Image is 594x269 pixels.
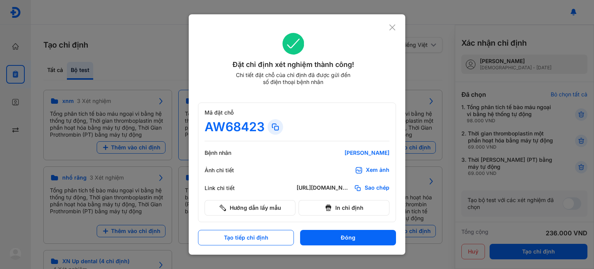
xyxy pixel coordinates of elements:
div: Ảnh chi tiết [205,167,251,174]
div: Chi tiết đặt chỗ của chỉ định đã được gửi đến số điện thoại bệnh nhân [232,72,354,86]
div: [URL][DOMAIN_NAME] [297,184,351,192]
button: In chỉ định [299,200,389,216]
div: Bệnh nhân [205,149,251,156]
button: Đóng [300,230,396,245]
span: Sao chép [365,184,389,192]
div: Mã đặt chỗ [205,109,389,116]
div: AW68423 [205,119,265,135]
button: Tạo tiếp chỉ định [198,230,294,245]
button: Hướng dẫn lấy mẫu [205,200,295,216]
div: Link chi tiết [205,185,251,192]
div: Đặt chỉ định xét nghiệm thành công! [198,59,389,70]
div: [PERSON_NAME] [297,149,389,156]
div: Xem ảnh [366,166,389,174]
